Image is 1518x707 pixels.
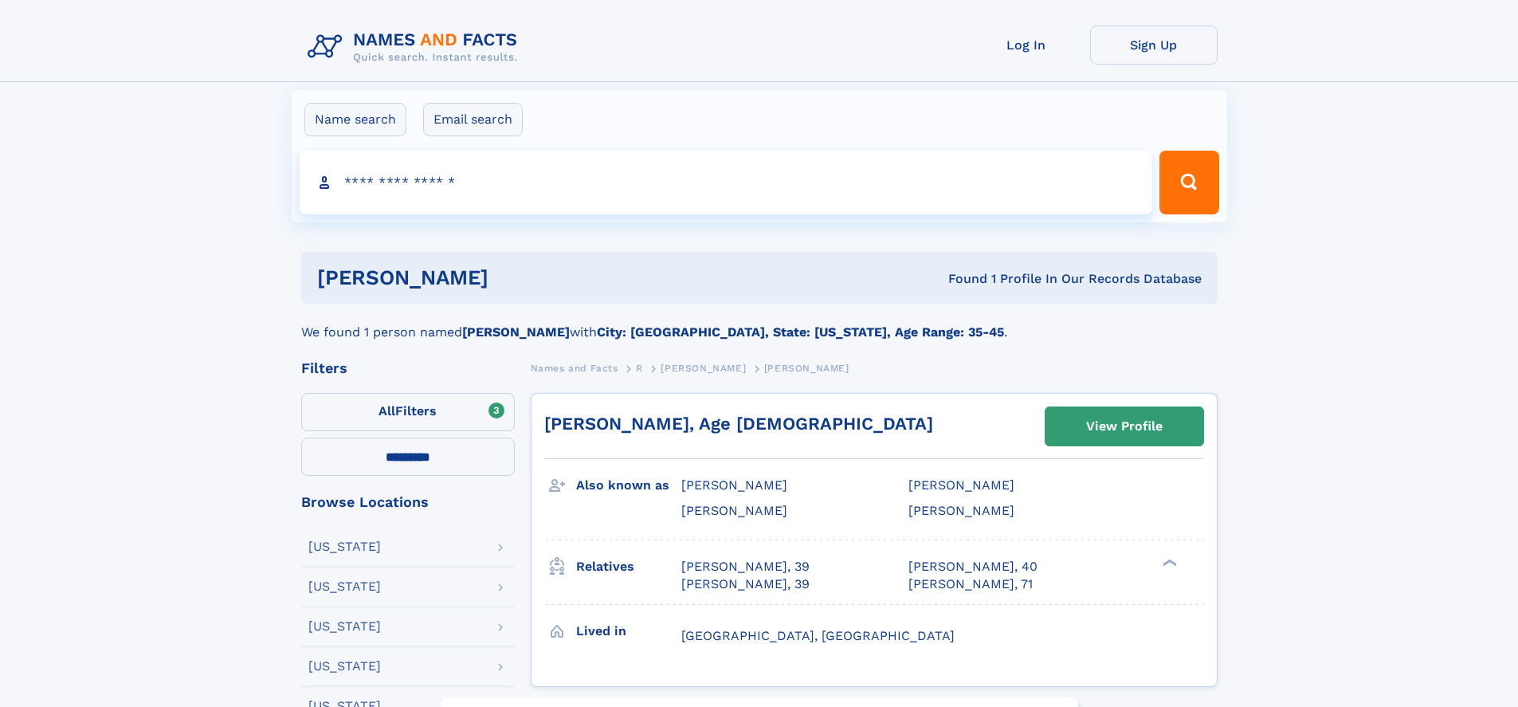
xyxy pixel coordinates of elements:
[1086,408,1163,445] div: View Profile
[963,26,1090,65] a: Log In
[301,393,515,431] label: Filters
[301,361,515,375] div: Filters
[681,575,810,593] a: [PERSON_NAME], 39
[661,363,746,374] span: [PERSON_NAME]
[908,558,1037,575] a: [PERSON_NAME], 40
[636,358,643,378] a: R
[681,558,810,575] a: [PERSON_NAME], 39
[576,553,681,580] h3: Relatives
[308,660,381,673] div: [US_STATE]
[304,103,406,136] label: Name search
[681,628,955,643] span: [GEOGRAPHIC_DATA], [GEOGRAPHIC_DATA]
[308,620,381,633] div: [US_STATE]
[1090,26,1218,65] a: Sign Up
[908,477,1014,493] span: [PERSON_NAME]
[301,26,531,69] img: Logo Names and Facts
[531,358,618,378] a: Names and Facts
[379,403,395,418] span: All
[908,503,1014,518] span: [PERSON_NAME]
[462,324,570,340] b: [PERSON_NAME]
[301,304,1218,342] div: We found 1 person named with .
[1045,407,1203,446] a: View Profile
[681,477,787,493] span: [PERSON_NAME]
[718,270,1202,288] div: Found 1 Profile In Our Records Database
[423,103,523,136] label: Email search
[764,363,849,374] span: [PERSON_NAME]
[1159,557,1178,568] div: ❯
[661,358,746,378] a: [PERSON_NAME]
[308,580,381,593] div: [US_STATE]
[597,324,1004,340] b: City: [GEOGRAPHIC_DATA], State: [US_STATE], Age Range: 35-45
[636,363,643,374] span: R
[308,540,381,553] div: [US_STATE]
[544,414,933,434] a: [PERSON_NAME], Age [DEMOGRAPHIC_DATA]
[681,503,787,518] span: [PERSON_NAME]
[576,472,681,499] h3: Also known as
[908,575,1033,593] a: [PERSON_NAME], 71
[576,618,681,645] h3: Lived in
[1159,151,1218,214] button: Search Button
[317,268,719,288] h1: [PERSON_NAME]
[301,495,515,509] div: Browse Locations
[300,151,1153,214] input: search input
